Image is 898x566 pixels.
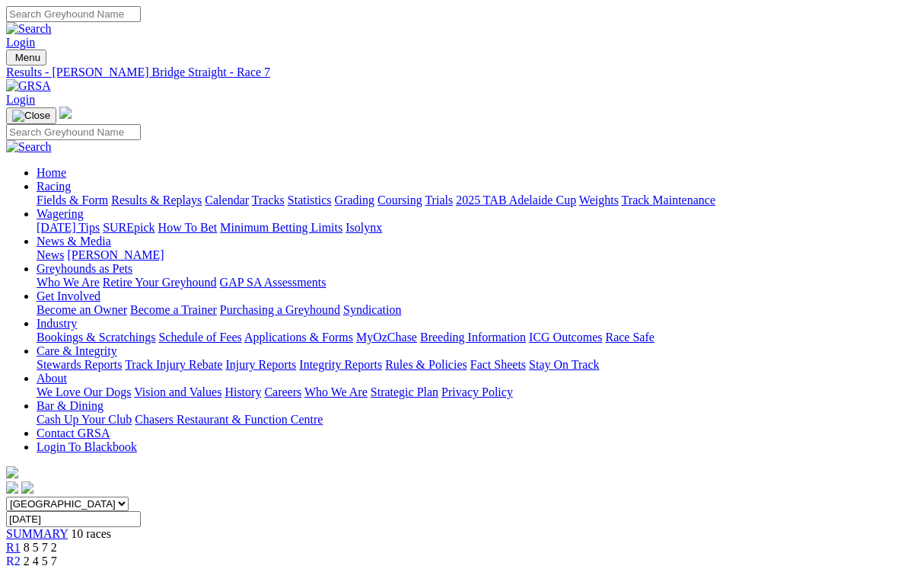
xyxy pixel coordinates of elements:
span: Menu [15,52,40,63]
a: Become an Owner [37,303,127,316]
a: Grading [335,193,374,206]
a: GAP SA Assessments [220,276,326,289]
a: Greyhounds as Pets [37,262,132,275]
a: Bookings & Scratchings [37,331,155,344]
img: twitter.svg [21,481,33,494]
a: Who We Are [304,385,368,398]
a: How To Bet [158,221,218,234]
div: Racing [37,193,892,207]
a: Bar & Dining [37,399,103,412]
a: Privacy Policy [441,385,513,398]
a: Track Maintenance [622,193,715,206]
a: Stay On Track [529,358,599,371]
div: Bar & Dining [37,413,892,427]
a: History [224,385,261,398]
a: Fact Sheets [470,358,526,371]
img: GRSA [6,79,51,93]
div: Greyhounds as Pets [37,276,892,289]
img: Close [12,110,50,122]
img: facebook.svg [6,481,18,494]
a: Weights [579,193,619,206]
a: Integrity Reports [299,358,382,371]
a: [PERSON_NAME] [67,248,164,261]
a: Cash Up Your Club [37,413,132,426]
img: Search [6,22,52,36]
img: logo-grsa-white.png [59,107,72,119]
img: logo-grsa-white.png [6,466,18,478]
a: Strategic Plan [371,385,438,398]
a: Statistics [288,193,332,206]
a: Care & Integrity [37,344,117,357]
a: Retire Your Greyhound [103,276,217,289]
a: Rules & Policies [385,358,467,371]
input: Search [6,124,141,140]
a: Become a Trainer [130,303,217,316]
a: Racing [37,180,71,193]
a: Tracks [252,193,285,206]
a: Vision and Values [134,385,221,398]
div: Industry [37,331,892,344]
span: 10 races [71,527,111,540]
a: Industry [37,317,77,330]
span: 8 5 7 2 [24,541,57,554]
a: Login [6,36,35,49]
a: Coursing [377,193,422,206]
div: About [37,385,892,399]
a: Who We Are [37,276,100,289]
a: Results & Replays [111,193,202,206]
a: Login To Blackbook [37,440,137,453]
a: SUREpick [103,221,154,234]
a: ICG Outcomes [529,331,602,344]
a: MyOzChase [356,331,417,344]
a: About [37,372,67,385]
a: Results - [PERSON_NAME] Bridge Straight - Race 7 [6,66,892,79]
a: Fields & Form [37,193,108,206]
a: Stewards Reports [37,358,122,371]
a: Syndication [343,303,401,316]
button: Toggle navigation [6,107,56,124]
a: Track Injury Rebate [125,358,222,371]
a: 2025 TAB Adelaide Cup [456,193,576,206]
a: R1 [6,541,21,554]
a: Purchasing a Greyhound [220,303,340,316]
a: Minimum Betting Limits [220,221,342,234]
a: Get Involved [37,289,100,302]
a: Isolynx [346,221,382,234]
div: Care & Integrity [37,358,892,372]
a: News & Media [37,235,111,248]
input: Select date [6,511,141,527]
a: Calendar [205,193,249,206]
a: Injury Reports [225,358,296,371]
div: Wagering [37,221,892,235]
button: Toggle navigation [6,50,46,66]
a: [DATE] Tips [37,221,100,234]
a: Careers [264,385,301,398]
a: Applications & Forms [244,331,353,344]
a: Race Safe [605,331,654,344]
a: Trials [425,193,453,206]
a: Login [6,93,35,106]
img: Search [6,140,52,154]
a: We Love Our Dogs [37,385,131,398]
a: Home [37,166,66,179]
a: Schedule of Fees [158,331,241,344]
a: Wagering [37,207,84,220]
a: Contact GRSA [37,427,110,440]
a: Chasers Restaurant & Function Centre [135,413,323,426]
a: SUMMARY [6,527,68,540]
div: News & Media [37,248,892,262]
input: Search [6,6,141,22]
a: Breeding Information [420,331,526,344]
div: Get Involved [37,303,892,317]
a: News [37,248,64,261]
